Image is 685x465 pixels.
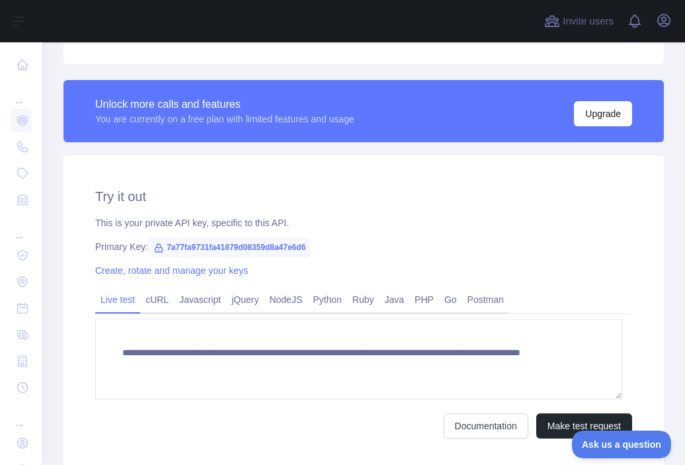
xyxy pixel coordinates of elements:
[95,265,248,276] a: Create, rotate and manage your keys
[264,289,307,310] a: NodeJS
[95,112,354,126] div: You are currently on a free plan with limited features and usage
[347,289,380,310] a: Ruby
[226,289,264,310] a: jQuery
[95,240,632,253] div: Primary Key:
[174,289,226,310] a: Javascript
[409,289,439,310] a: PHP
[95,289,140,310] a: Live test
[95,216,632,230] div: This is your private API key, specific to this API.
[95,187,632,206] h2: Try it out
[148,237,311,257] span: 7a77fa9731fa41879d08359d8a47e6d6
[11,214,32,241] div: ...
[572,431,672,458] iframe: Toggle Customer Support
[11,79,32,106] div: ...
[140,289,174,310] a: cURL
[542,11,616,32] button: Invite users
[563,14,614,29] span: Invite users
[462,289,509,310] a: Postman
[574,101,632,126] button: Upgrade
[11,402,32,429] div: ...
[444,413,528,439] a: Documentation
[380,289,410,310] a: Java
[439,289,462,310] a: Go
[95,97,354,112] div: Unlock more calls and features
[307,289,347,310] a: Python
[536,413,632,439] button: Make test request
